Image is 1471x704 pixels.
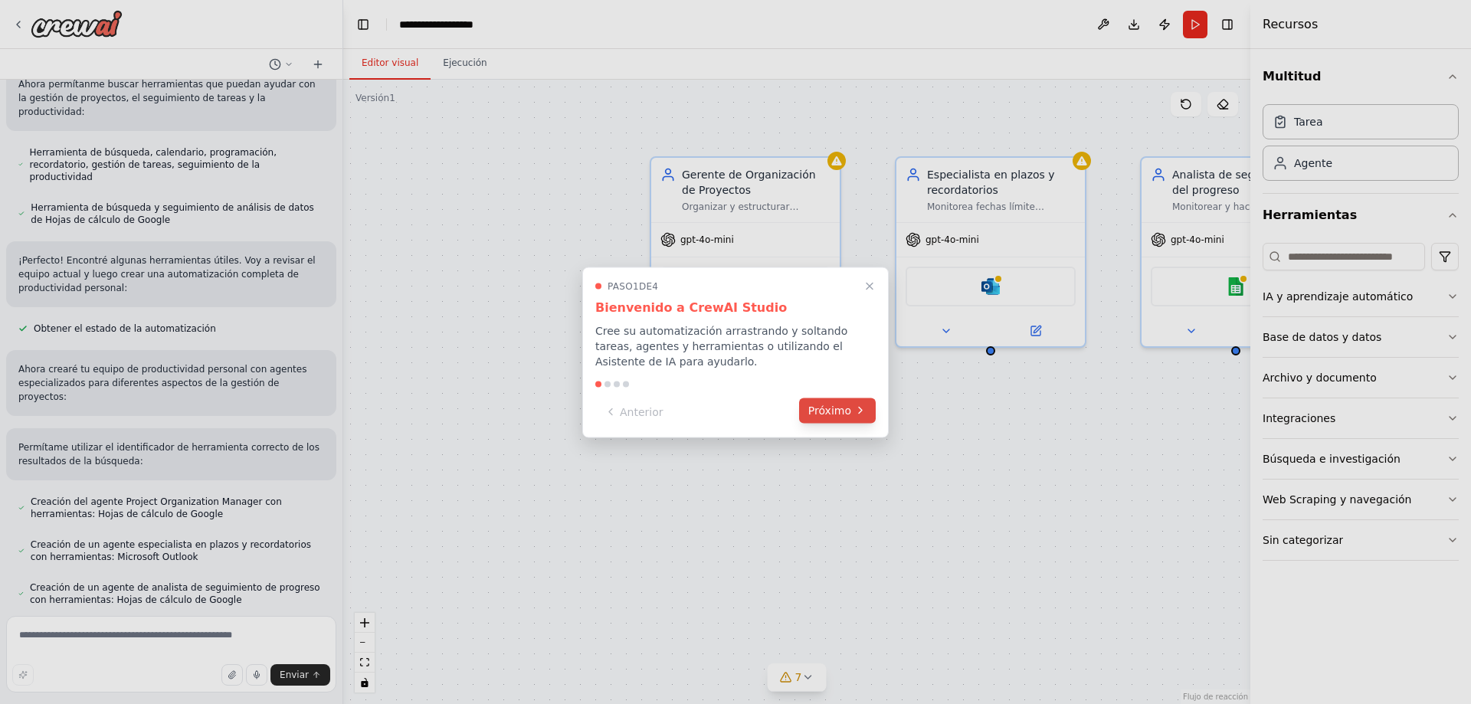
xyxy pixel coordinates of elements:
[860,277,879,295] button: Cerrar el tutorial
[608,280,633,291] font: Paso
[639,280,652,291] font: de
[595,399,673,424] button: Anterior
[595,324,847,367] font: Cree su automatización arrastrando y soltando tareas, agentes y herramientas o utilizando el Asis...
[352,14,374,35] button: Ocultar la barra lateral izquierda
[633,280,639,291] font: 1
[620,405,663,417] font: Anterior
[799,398,876,423] button: Próximo
[808,404,851,416] font: Próximo
[595,300,787,314] font: Bienvenido a CrewAI Studio
[652,280,658,291] font: 4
